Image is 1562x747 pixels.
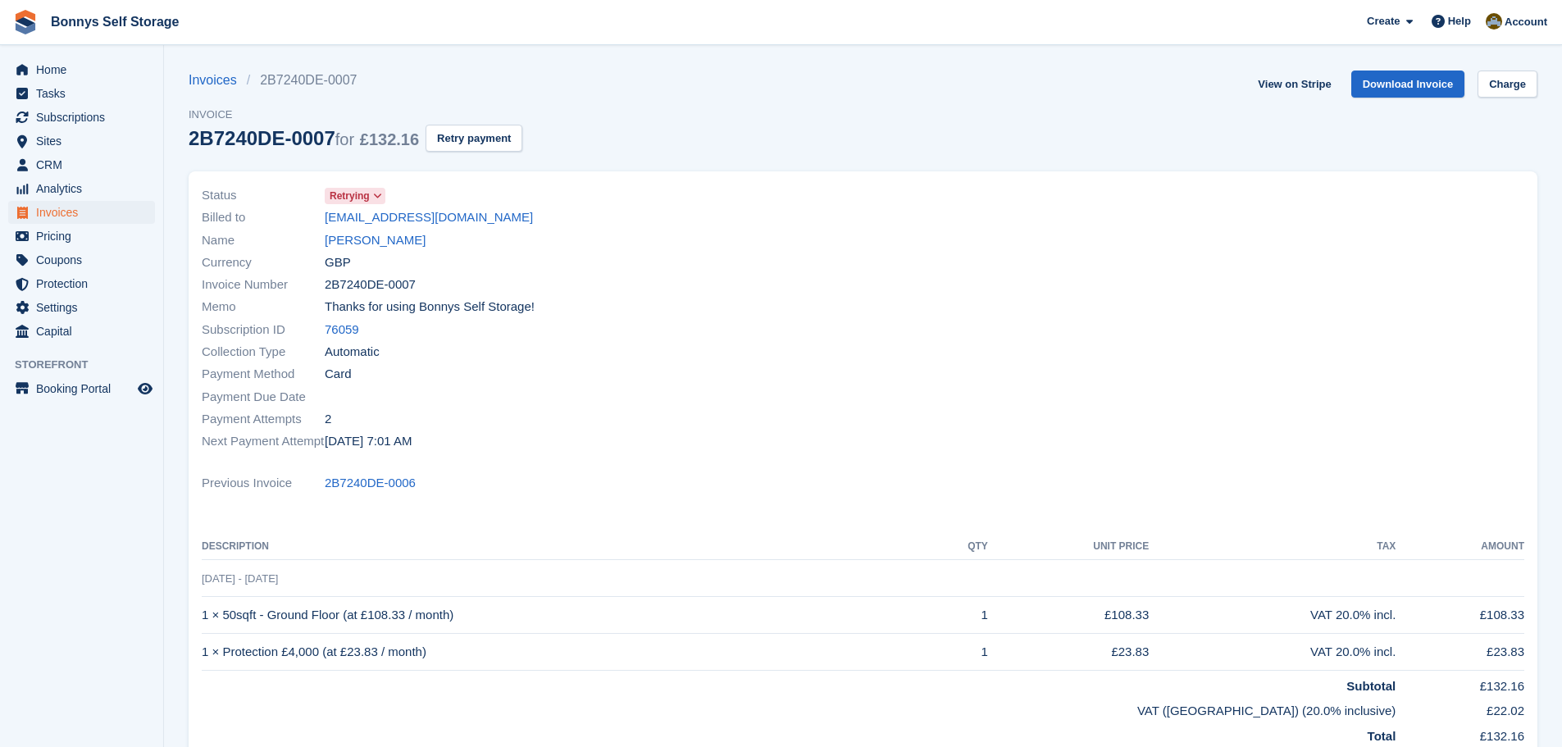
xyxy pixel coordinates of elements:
[8,58,155,81] a: menu
[426,125,522,152] button: Retry payment
[930,634,988,671] td: 1
[202,365,325,384] span: Payment Method
[202,231,325,250] span: Name
[36,201,134,224] span: Invoices
[325,343,380,362] span: Automatic
[1251,71,1337,98] a: View on Stripe
[202,597,930,634] td: 1 × 50sqft - Ground Floor (at £108.33 / month)
[330,189,370,203] span: Retrying
[36,106,134,129] span: Subscriptions
[325,231,426,250] a: [PERSON_NAME]
[8,248,155,271] a: menu
[8,82,155,105] a: menu
[988,597,1149,634] td: £108.33
[8,272,155,295] a: menu
[325,208,533,227] a: [EMAIL_ADDRESS][DOMAIN_NAME]
[135,379,155,399] a: Preview store
[202,321,325,339] span: Subscription ID
[1486,13,1502,30] img: James Bonny
[1396,597,1524,634] td: £108.33
[325,253,351,272] span: GBP
[1448,13,1471,30] span: Help
[1396,634,1524,671] td: £23.83
[325,365,352,384] span: Card
[1367,13,1400,30] span: Create
[36,130,134,153] span: Sites
[8,201,155,224] a: menu
[36,272,134,295] span: Protection
[36,82,134,105] span: Tasks
[930,597,988,634] td: 1
[1396,670,1524,695] td: £132.16
[202,695,1396,721] td: VAT ([GEOGRAPHIC_DATA]) (20.0% inclusive)
[325,321,359,339] a: 76059
[202,343,325,362] span: Collection Type
[1505,14,1547,30] span: Account
[202,276,325,294] span: Invoice Number
[325,186,385,205] a: Retrying
[1149,534,1396,560] th: Tax
[202,410,325,429] span: Payment Attempts
[36,248,134,271] span: Coupons
[202,634,930,671] td: 1 × Protection £4,000 (at £23.83 / month)
[202,186,325,205] span: Status
[202,534,930,560] th: Description
[8,106,155,129] a: menu
[1396,695,1524,721] td: £22.02
[325,276,416,294] span: 2B7240DE-0007
[988,534,1149,560] th: Unit Price
[8,377,155,400] a: menu
[325,432,412,451] time: 2025-08-13 06:01:24 UTC
[325,298,535,317] span: Thanks for using Bonnys Self Storage!
[1149,643,1396,662] div: VAT 20.0% incl.
[1346,679,1396,693] strong: Subtotal
[36,58,134,81] span: Home
[1396,721,1524,746] td: £132.16
[8,320,155,343] a: menu
[202,388,325,407] span: Payment Due Date
[325,410,331,429] span: 2
[189,71,247,90] a: Invoices
[202,432,325,451] span: Next Payment Attempt
[8,225,155,248] a: menu
[44,8,185,35] a: Bonnys Self Storage
[36,225,134,248] span: Pricing
[1478,71,1537,98] a: Charge
[202,298,325,317] span: Memo
[8,177,155,200] a: menu
[988,634,1149,671] td: £23.83
[36,153,134,176] span: CRM
[189,71,522,90] nav: breadcrumbs
[8,153,155,176] a: menu
[36,377,134,400] span: Booking Portal
[8,130,155,153] a: menu
[1351,71,1465,98] a: Download Invoice
[202,253,325,272] span: Currency
[335,130,354,148] span: for
[1396,534,1524,560] th: Amount
[1368,729,1396,743] strong: Total
[189,107,522,123] span: Invoice
[202,474,325,493] span: Previous Invoice
[202,208,325,227] span: Billed to
[360,130,419,148] span: £132.16
[8,296,155,319] a: menu
[325,474,416,493] a: 2B7240DE-0006
[36,296,134,319] span: Settings
[189,127,419,149] div: 2B7240DE-0007
[15,357,163,373] span: Storefront
[1149,606,1396,625] div: VAT 20.0% incl.
[36,320,134,343] span: Capital
[13,10,38,34] img: stora-icon-8386f47178a22dfd0bd8f6a31ec36ba5ce8667c1dd55bd0f319d3a0aa187defe.svg
[36,177,134,200] span: Analytics
[930,534,988,560] th: QTY
[202,572,278,585] span: [DATE] - [DATE]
